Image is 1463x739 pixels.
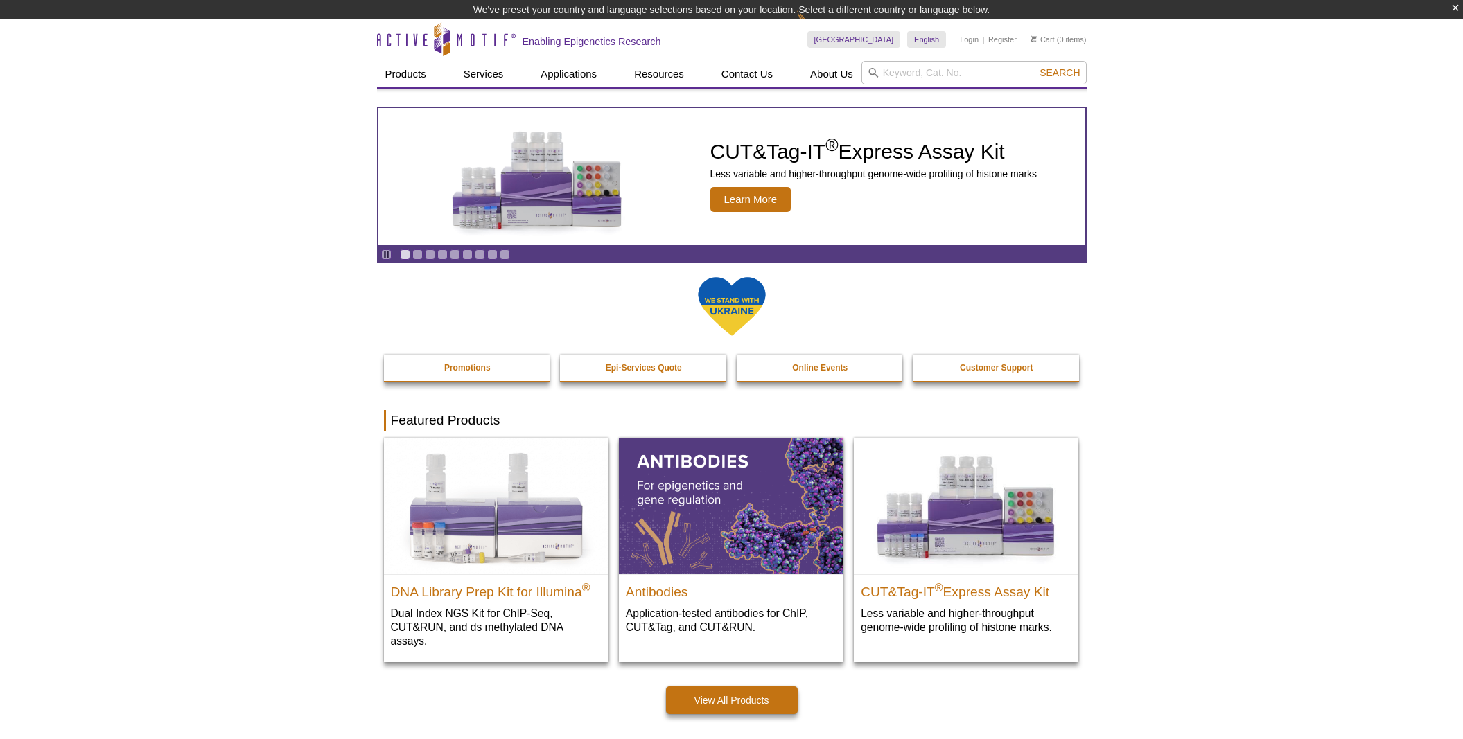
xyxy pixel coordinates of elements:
[400,249,410,260] a: Go to slide 1
[792,363,848,373] strong: Online Events
[713,61,781,87] a: Contact Us
[807,31,901,48] a: [GEOGRAPHIC_DATA]
[619,438,843,573] img: All Antibodies
[626,606,836,634] p: Application-tested antibodies for ChIP, CUT&Tag, and CUT&RUN.
[455,61,512,87] a: Services
[1035,66,1084,79] button: Search
[988,35,1017,44] a: Register
[861,61,1087,84] input: Keyword, Cat. No.
[391,578,602,599] h2: DNA Library Prep Kit for Illumina
[606,363,682,373] strong: Epi-Services Quote
[1031,35,1037,42] img: Your Cart
[854,438,1078,648] a: CUT&Tag-IT® Express Assay Kit CUT&Tag-IT®Express Assay Kit Less variable and higher-throughput ge...
[983,31,985,48] li: |
[960,35,979,44] a: Login
[626,61,692,87] a: Resources
[500,249,510,260] a: Go to slide 9
[861,606,1071,634] p: Less variable and higher-throughput genome-wide profiling of histone marks​.
[423,100,651,253] img: CUT&Tag-IT Express Assay Kit
[907,31,946,48] a: English
[487,249,498,260] a: Go to slide 8
[412,249,423,260] a: Go to slide 2
[450,249,460,260] a: Go to slide 5
[697,276,766,337] img: We Stand With Ukraine
[861,578,1071,599] h2: CUT&Tag-IT Express Assay Kit
[737,355,904,381] a: Online Events
[802,61,861,87] a: About Us
[523,35,661,48] h2: Enabling Epigenetics Research
[384,438,608,661] a: DNA Library Prep Kit for Illumina DNA Library Prep Kit for Illumina® Dual Index NGS Kit for ChIP-...
[462,249,473,260] a: Go to slide 6
[960,363,1033,373] strong: Customer Support
[378,108,1085,245] article: CUT&Tag-IT Express Assay Kit
[1031,31,1087,48] li: (0 items)
[1040,67,1080,78] span: Search
[825,135,838,154] sup: ®
[619,438,843,648] a: All Antibodies Antibodies Application-tested antibodies for ChIP, CUT&Tag, and CUT&RUN.
[378,108,1085,245] a: CUT&Tag-IT Express Assay Kit CUT&Tag-IT®Express Assay Kit Less variable and higher-throughput gen...
[913,355,1080,381] a: Customer Support
[377,61,435,87] a: Products
[797,10,834,43] img: Change Here
[582,581,590,593] sup: ®
[391,606,602,648] p: Dual Index NGS Kit for ChIP-Seq, CUT&RUN, and ds methylated DNA assays.
[384,438,608,573] img: DNA Library Prep Kit for Illumina
[854,438,1078,573] img: CUT&Tag-IT® Express Assay Kit
[710,187,791,212] span: Learn More
[935,581,943,593] sup: ®
[384,355,552,381] a: Promotions
[384,410,1080,431] h2: Featured Products
[381,249,392,260] a: Toggle autoplay
[560,355,728,381] a: Epi-Services Quote
[666,686,798,714] a: View All Products
[437,249,448,260] a: Go to slide 4
[710,168,1037,180] p: Less variable and higher-throughput genome-wide profiling of histone marks
[626,578,836,599] h2: Antibodies
[425,249,435,260] a: Go to slide 3
[444,363,491,373] strong: Promotions
[710,141,1037,162] h2: CUT&Tag-IT Express Assay Kit
[1031,35,1055,44] a: Cart
[532,61,605,87] a: Applications
[475,249,485,260] a: Go to slide 7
